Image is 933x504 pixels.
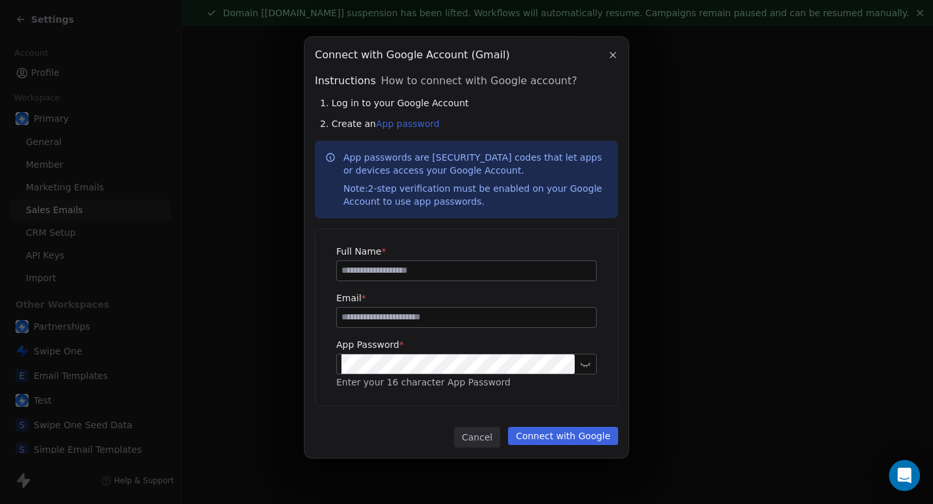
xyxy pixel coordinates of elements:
span: 1. Log in to your Google Account [320,97,468,109]
div: 2-step verification must be enabled on your Google Account to use app passwords. [343,182,608,208]
button: Connect with Google [508,427,618,445]
span: Connect with Google Account (Gmail) [315,47,510,63]
label: Email [336,292,597,304]
button: Cancel [454,427,500,448]
span: Enter your 16 character App Password [336,377,511,387]
a: App password [376,119,439,129]
span: Instructions [315,73,376,89]
label: Full Name [336,245,597,258]
span: 2. Create an [320,117,440,130]
span: How to connect with Google account? [381,73,577,89]
label: App Password [336,338,597,351]
span: Note: [343,183,368,194]
p: App passwords are [SECURITY_DATA] codes that let apps or devices access your Google Account. [343,151,608,208]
